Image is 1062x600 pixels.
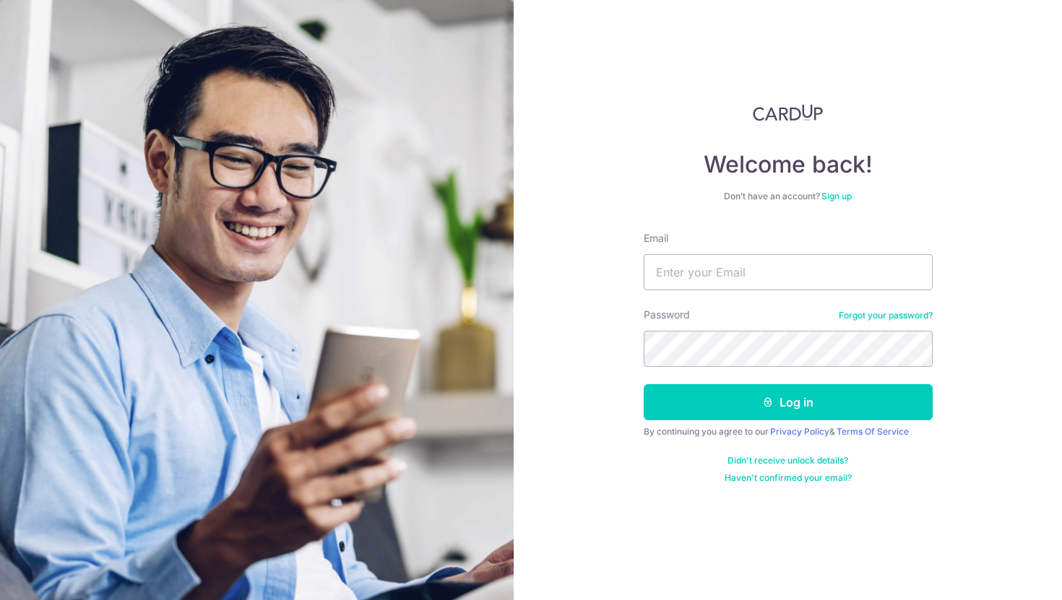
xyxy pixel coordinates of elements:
[644,150,933,179] h4: Welcome back!
[753,104,824,121] img: CardUp Logo
[644,231,668,245] label: Email
[839,310,933,321] a: Forgot your password?
[770,426,829,437] a: Privacy Policy
[728,455,848,466] a: Didn't receive unlock details?
[725,472,852,484] a: Haven't confirmed your email?
[644,308,690,322] label: Password
[644,426,933,438] div: By continuing you agree to our &
[644,191,933,202] div: Don’t have an account?
[644,254,933,290] input: Enter your Email
[821,191,852,201] a: Sign up
[644,384,933,420] button: Log in
[837,426,909,437] a: Terms Of Service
